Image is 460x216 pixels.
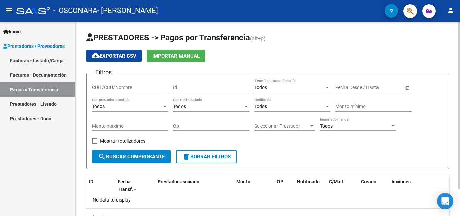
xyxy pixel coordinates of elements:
span: Monto [236,179,250,184]
h3: Filtros [92,68,115,77]
div: No data to display [86,191,449,208]
button: Open calendar [404,84,411,91]
input: Fecha inicio [335,85,360,90]
datatable-header-cell: Acciones [389,175,449,197]
datatable-header-cell: Fecha Transf. [115,175,145,197]
span: Seleccionar Prestador [254,123,309,129]
datatable-header-cell: Monto [234,175,274,197]
span: PRESTADORES -> Pagos por Transferencia [86,33,250,42]
span: Prestador asociado [158,179,199,184]
datatable-header-cell: C/Mail [326,175,358,197]
button: Exportar CSV [86,50,142,62]
span: (alt+p) [250,35,266,42]
span: Todos [173,104,186,109]
input: Fecha fin [366,85,399,90]
span: Importar Manual [152,53,200,59]
button: Importar Manual [147,50,205,62]
span: OP [277,179,283,184]
span: - [PERSON_NAME] [97,3,158,18]
mat-icon: cloud_download [92,52,100,60]
span: Fecha Transf. [118,179,133,192]
span: Todos [320,123,333,129]
span: Mostrar totalizadores [100,137,145,145]
span: Acciones [391,179,411,184]
mat-icon: search [98,153,106,161]
datatable-header-cell: OP [274,175,294,197]
span: - OSCONARA [53,3,97,18]
mat-icon: delete [182,153,190,161]
span: Todos [254,85,267,90]
span: Inicio [3,28,21,35]
datatable-header-cell: Notificado [294,175,326,197]
span: Prestadores / Proveedores [3,42,65,50]
span: Borrar Filtros [182,154,231,160]
span: Notificado [297,179,320,184]
span: ID [89,179,93,184]
span: Buscar Comprobante [98,154,165,160]
span: C/Mail [329,179,343,184]
span: Creado [361,179,376,184]
button: Buscar Comprobante [92,150,171,163]
mat-icon: person [447,6,455,14]
span: Exportar CSV [92,53,136,59]
mat-icon: menu [5,6,13,14]
span: Todos [92,104,105,109]
button: Borrar Filtros [176,150,237,163]
datatable-header-cell: ID [86,175,115,197]
datatable-header-cell: Prestador asociado [155,175,234,197]
datatable-header-cell: Creado [358,175,389,197]
span: Todos [254,104,267,109]
div: Open Intercom Messenger [437,193,453,209]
